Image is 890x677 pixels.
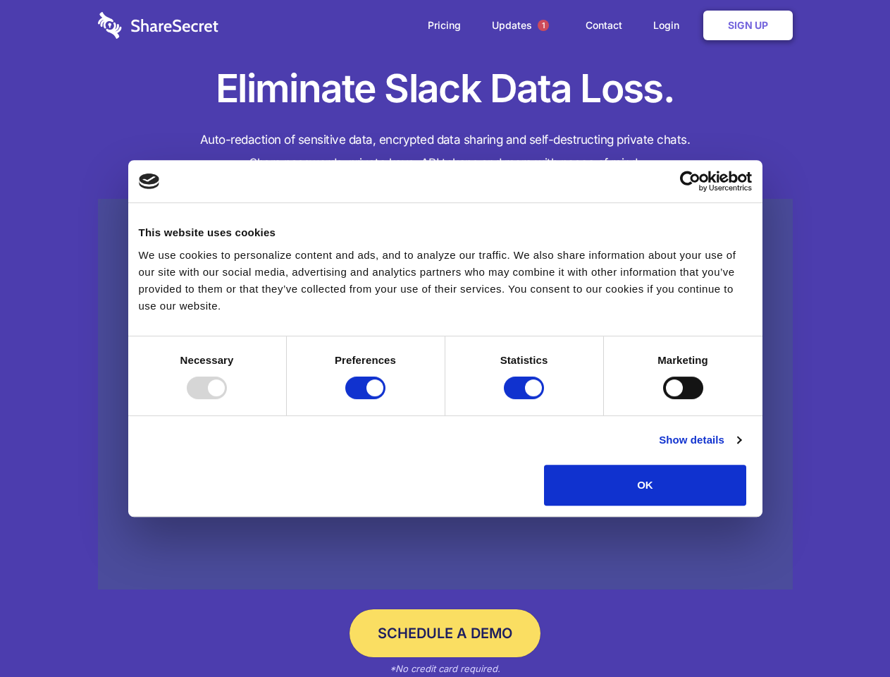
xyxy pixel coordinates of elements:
a: Sign Up [703,11,793,40]
a: Login [639,4,700,47]
strong: Necessary [180,354,234,366]
strong: Marketing [657,354,708,366]
a: Wistia video thumbnail [98,199,793,590]
div: This website uses cookies [139,224,752,241]
img: logo [139,173,160,189]
h4: Auto-redaction of sensitive data, encrypted data sharing and self-destructing private chats. Shar... [98,128,793,175]
img: logo-wordmark-white-trans-d4663122ce5f474addd5e946df7df03e33cb6a1c49d2221995e7729f52c070b2.svg [98,12,218,39]
a: Schedule a Demo [350,609,540,657]
a: Pricing [414,4,475,47]
a: Show details [659,432,741,449]
span: 1 [538,20,549,31]
a: Contact [571,4,636,47]
button: OK [544,465,746,506]
em: *No credit card required. [390,663,500,674]
h1: Eliminate Slack Data Loss. [98,63,793,114]
div: We use cookies to personalize content and ads, and to analyze our traffic. We also share informat... [139,247,752,315]
strong: Preferences [335,354,396,366]
a: Usercentrics Cookiebot - opens in a new window [629,171,752,192]
strong: Statistics [500,354,548,366]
